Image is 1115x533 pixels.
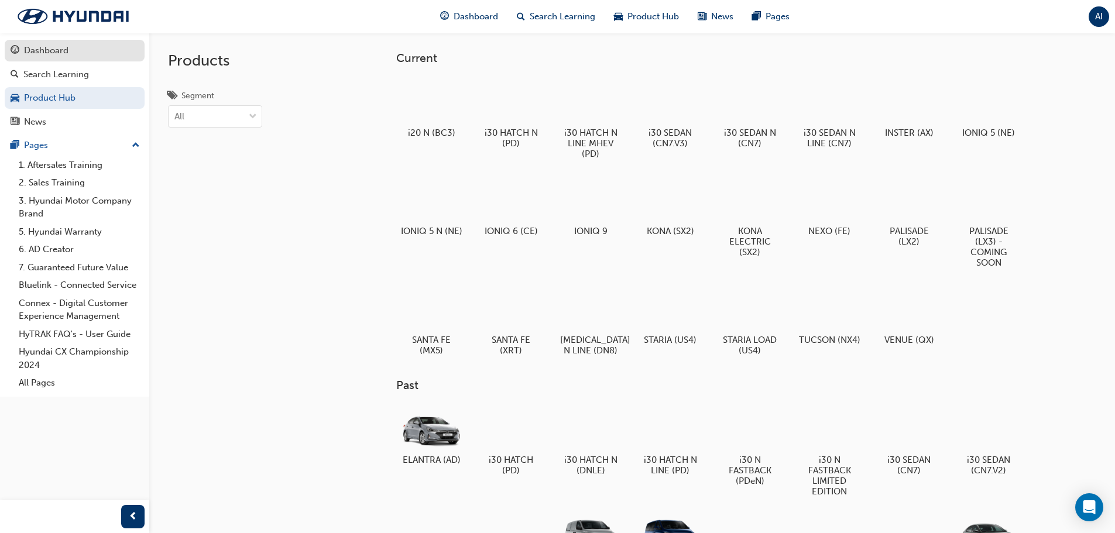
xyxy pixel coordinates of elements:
a: VENUE (QX) [874,281,944,349]
a: Connex - Digital Customer Experience Management [14,294,145,325]
button: AI [1089,6,1109,27]
a: NEXO (FE) [794,173,864,240]
span: news-icon [11,117,19,128]
h5: VENUE (QX) [879,335,940,345]
h5: i30 N FASTBACK (PDeN) [719,455,781,486]
a: i30 N FASTBACK LIMITED EDITION [794,402,864,501]
h5: i30 SEDAN (CN7) [879,455,940,476]
h5: IONIQ 6 (CE) [481,226,542,236]
h5: IONIQ 9 [560,226,622,236]
a: i30 N FASTBACK (PDeN) [715,402,785,491]
h3: Current [396,51,1061,65]
h5: PALISADE (LX3) - COMING SOON [958,226,1020,268]
a: Bluelink - Connected Service [14,276,145,294]
a: SANTA FE (MX5) [396,281,466,360]
a: IONIQ 9 [555,173,626,240]
h5: INSTER (AX) [879,128,940,138]
span: search-icon [11,70,19,80]
h5: i30 N FASTBACK LIMITED EDITION [799,455,860,497]
span: pages-icon [11,140,19,151]
a: news-iconNews [688,5,743,29]
a: IONIQ 6 (CE) [476,173,546,240]
h5: i30 HATCH (PD) [481,455,542,476]
a: [MEDICAL_DATA] N LINE (DN8) [555,281,626,360]
span: search-icon [517,9,525,24]
h5: [MEDICAL_DATA] N LINE (DN8) [560,335,622,356]
a: SANTA FE (XRT) [476,281,546,360]
span: Pages [766,10,790,23]
a: All Pages [14,374,145,392]
h5: i30 SEDAN (CN7.V2) [958,455,1020,476]
a: IONIQ 5 N (NE) [396,173,466,240]
span: guage-icon [440,9,449,24]
h5: IONIQ 5 (NE) [958,128,1020,138]
a: INSTER (AX) [874,74,944,142]
a: PALISADE (LX3) - COMING SOON [953,173,1024,272]
h5: TUCSON (NX4) [799,335,860,345]
a: i30 SEDAN N (CN7) [715,74,785,153]
a: News [5,111,145,133]
a: i30 HATCH N (PD) [476,74,546,153]
a: i30 SEDAN (CN7.V3) [635,74,705,153]
a: 1. Aftersales Training [14,156,145,174]
a: STARIA LOAD (US4) [715,281,785,360]
span: prev-icon [129,510,138,524]
h5: i30 SEDAN N (CN7) [719,128,781,149]
a: Dashboard [5,40,145,61]
div: Open Intercom Messenger [1075,493,1103,521]
span: down-icon [249,109,257,125]
a: i30 SEDAN (CN7) [874,402,944,480]
h5: ELANTRA (AD) [401,455,462,465]
h5: i30 SEDAN N LINE (CN7) [799,128,860,149]
h2: Products [168,51,262,70]
h5: NEXO (FE) [799,226,860,236]
span: news-icon [698,9,706,24]
div: All [174,110,184,123]
h5: STARIA LOAD (US4) [719,335,781,356]
div: Pages [24,139,48,152]
div: News [24,115,46,129]
a: search-iconSearch Learning [507,5,605,29]
a: Search Learning [5,64,145,85]
div: Segment [181,90,214,102]
a: i20 N (BC3) [396,74,466,142]
a: HyTRAK FAQ's - User Guide [14,325,145,343]
a: KONA (SX2) [635,173,705,240]
span: Product Hub [627,10,679,23]
span: pages-icon [752,9,761,24]
h5: i30 HATCH N (PD) [481,128,542,149]
a: i30 SEDAN (CN7.V2) [953,402,1024,480]
h5: i30 HATCH N LINE MHEV (PD) [560,128,622,159]
span: guage-icon [11,46,19,56]
h5: i30 HATCH N (DNLE) [560,455,622,476]
h5: IONIQ 5 N (NE) [401,226,462,236]
a: TUCSON (NX4) [794,281,864,349]
img: Trak [6,4,140,29]
a: 5. Hyundai Warranty [14,223,145,241]
a: i30 HATCH N LINE (PD) [635,402,705,480]
span: Search Learning [530,10,595,23]
span: car-icon [11,93,19,104]
a: pages-iconPages [743,5,799,29]
span: Dashboard [454,10,498,23]
button: Pages [5,135,145,156]
a: car-iconProduct Hub [605,5,688,29]
a: Product Hub [5,87,145,109]
span: up-icon [132,138,140,153]
h3: Past [396,379,1061,392]
span: car-icon [614,9,623,24]
h5: KONA ELECTRIC (SX2) [719,226,781,257]
h5: SANTA FE (MX5) [401,335,462,356]
a: 7. Guaranteed Future Value [14,259,145,277]
a: i30 HATCH (PD) [476,402,546,480]
a: 2. Sales Training [14,174,145,192]
span: News [711,10,733,23]
h5: PALISADE (LX2) [879,226,940,247]
h5: SANTA FE (XRT) [481,335,542,356]
button: DashboardSearch LearningProduct HubNews [5,37,145,135]
h5: KONA (SX2) [640,226,701,236]
span: AI [1095,10,1103,23]
h5: i20 N (BC3) [401,128,462,138]
h5: i30 SEDAN (CN7.V3) [640,128,701,149]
